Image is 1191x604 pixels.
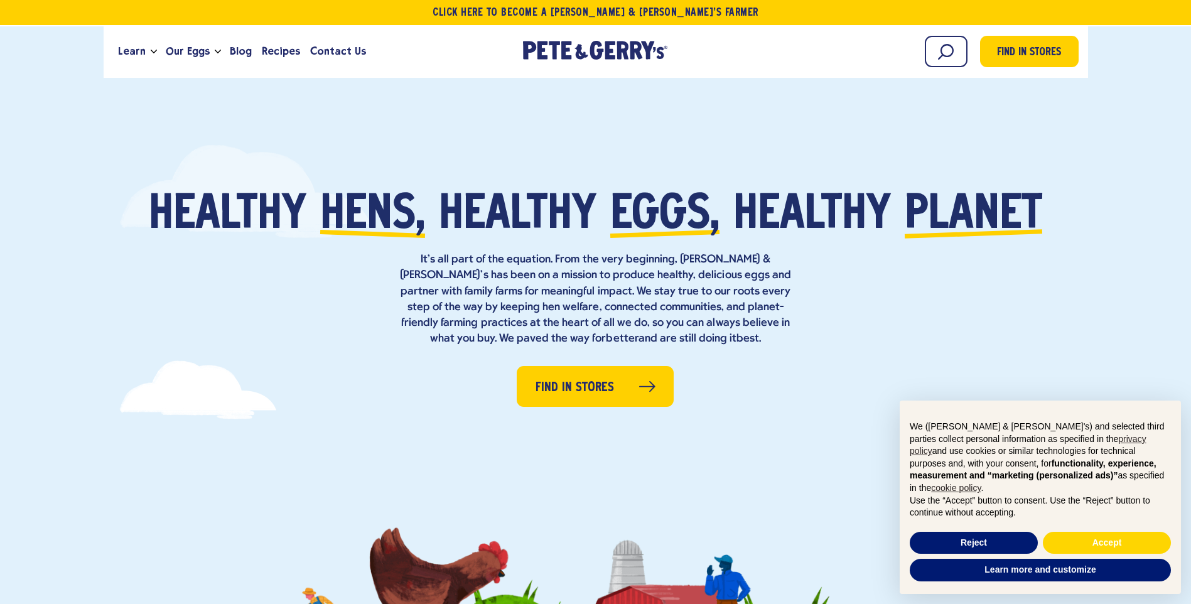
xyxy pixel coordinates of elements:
span: Contact Us [310,43,366,59]
a: Blog [225,35,257,68]
button: Learn more and customize [910,559,1171,581]
span: Blog [230,43,252,59]
span: healthy [439,192,596,239]
button: Open the dropdown menu for Learn [151,50,157,54]
button: Reject [910,532,1038,554]
span: Find in Stores [997,45,1061,62]
input: Search [925,36,967,67]
a: Find in Stores [517,366,674,407]
strong: better [606,333,638,345]
a: Contact Us [305,35,371,68]
button: Accept [1043,532,1171,554]
a: Recipes [257,35,305,68]
span: Find in Stores [536,378,614,397]
span: planet [905,192,1042,239]
p: We ([PERSON_NAME] & [PERSON_NAME]'s) and selected third parties collect personal information as s... [910,421,1171,495]
a: cookie policy [931,483,981,493]
a: Learn [113,35,151,68]
span: Learn [118,43,146,59]
span: Our Eggs [166,43,210,59]
span: Recipes [262,43,300,59]
span: eggs, [610,192,719,239]
p: Use the “Accept” button to consent. Use the “Reject” button to continue without accepting. [910,495,1171,519]
a: Find in Stores [980,36,1079,67]
p: It’s all part of the equation. From the very beginning, [PERSON_NAME] & [PERSON_NAME]’s has been ... [395,252,797,347]
a: Our Eggs [161,35,215,68]
strong: best [736,333,759,345]
span: Healthy [149,192,306,239]
span: healthy [733,192,891,239]
button: Open the dropdown menu for Our Eggs [215,50,221,54]
span: hens, [320,192,425,239]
